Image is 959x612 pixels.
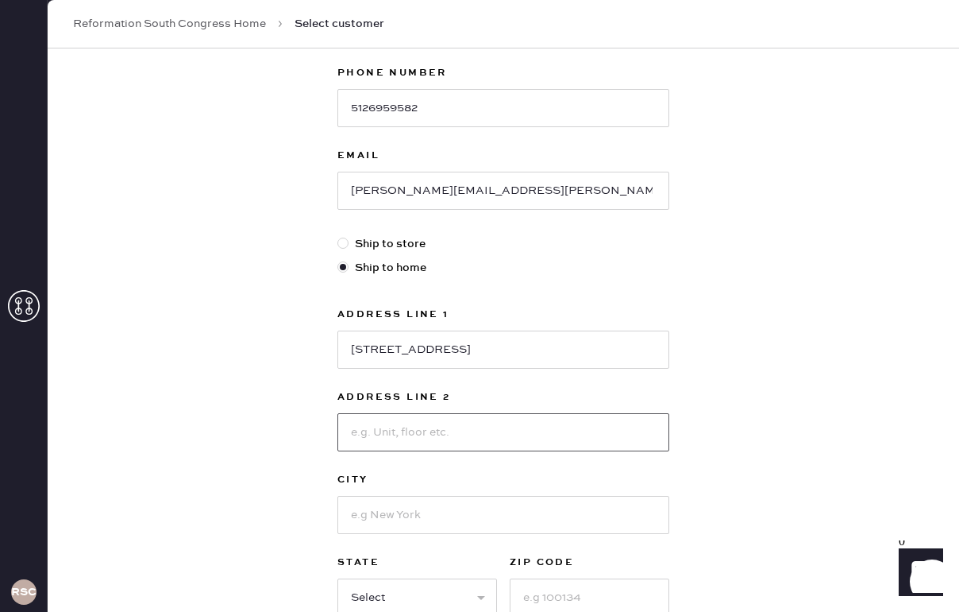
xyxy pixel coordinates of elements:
label: Phone Number [337,64,669,83]
h3: RSCA [11,587,37,598]
label: Address Line 2 [337,388,669,407]
input: e.g. Unit, floor etc. [337,413,669,451]
label: Address Line 1 [337,305,669,324]
label: State [337,553,497,572]
label: ZIP Code [510,553,669,572]
span: Select customer [295,16,384,32]
iframe: Front Chat [884,540,952,609]
input: e.g. john@doe.com [337,172,669,210]
a: Reformation South Congress Home [73,16,266,32]
label: Email [337,146,669,165]
input: e.g New York [337,496,669,534]
label: Ship to store [337,235,669,253]
label: City [337,471,669,490]
input: e.g (XXX) XXXXXX [337,89,669,127]
label: Ship to home [337,259,669,277]
input: e.g. Street address, P.O. box etc. [337,331,669,369]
